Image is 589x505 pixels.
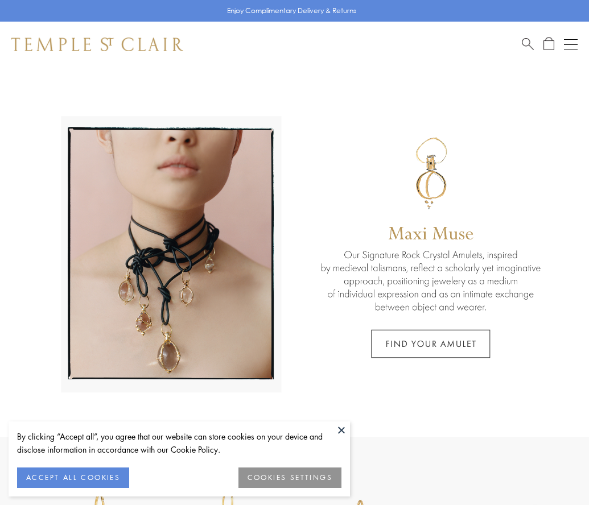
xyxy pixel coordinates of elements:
button: ACCEPT ALL COOKIES [17,467,129,488]
button: COOKIES SETTINGS [238,467,341,488]
img: Temple St. Clair [11,38,183,51]
button: Open navigation [564,38,578,51]
a: Open Shopping Bag [543,37,554,51]
p: Enjoy Complimentary Delivery & Returns [227,5,356,16]
a: Search [522,37,534,51]
div: By clicking “Accept all”, you agree that our website can store cookies on your device and disclos... [17,430,341,456]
